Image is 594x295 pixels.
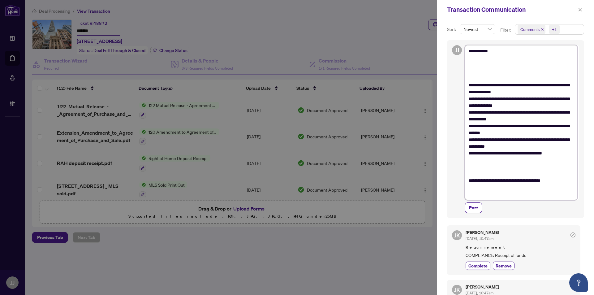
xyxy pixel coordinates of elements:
span: close [578,7,582,12]
span: COMPLIANCE: Receipt of funds [466,252,575,259]
button: Open asap [569,273,588,292]
span: Newest [463,24,492,34]
span: JK [454,231,460,240]
span: check-circle [570,232,575,237]
span: [DATE], 10:47am [466,236,493,241]
div: +1 [552,26,557,33]
span: JJ [455,46,459,54]
button: Complete [466,262,490,270]
span: close [541,28,544,31]
span: Post [469,203,478,213]
span: Comments [520,26,540,33]
p: Sort: [447,26,457,33]
span: Requirement [466,244,575,250]
span: Remove [496,262,512,269]
p: Filter: [500,27,512,33]
h5: [PERSON_NAME] [466,230,499,235]
span: Comments [518,25,545,34]
span: Complete [468,262,488,269]
button: Post [465,202,482,213]
div: Transaction Communication [447,5,576,14]
h5: [PERSON_NAME] [466,285,499,289]
span: JK [454,285,460,294]
button: Remove [493,262,514,270]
